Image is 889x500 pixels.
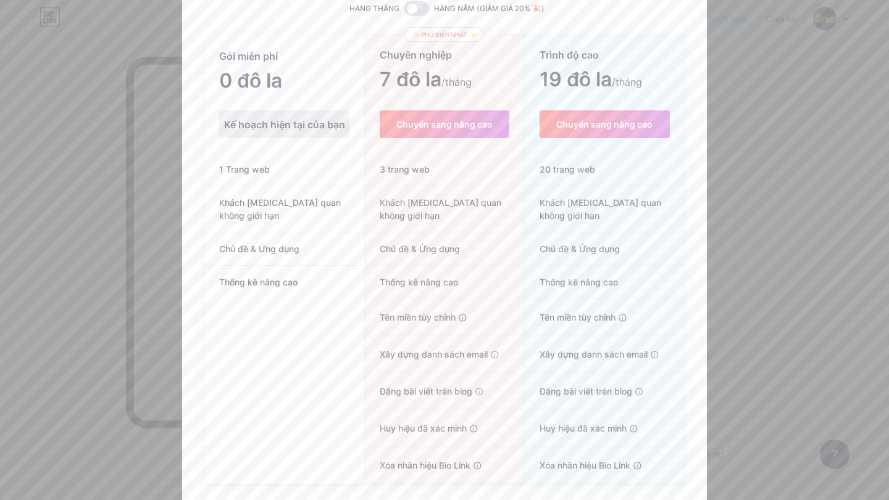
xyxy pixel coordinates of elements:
font: Thống kê nâng cao [540,277,618,287]
font: HÀNG NĂM (GIẢM GIÁ 20% 🎉) [434,4,545,13]
font: 19 đô la [540,67,612,91]
font: Khách [MEDICAL_DATA] quan không giới hạn [380,197,501,221]
button: Chuyển sang nâng cao [380,110,509,138]
font: Chủ đề & Ứng dụng [540,244,620,254]
font: Khách [MEDICAL_DATA] quan không giới hạn [219,197,341,221]
font: Trình độ cao [540,49,599,61]
font: /tháng [612,76,642,88]
font: Xóa nhãn hiệu Bio Link [540,460,630,470]
font: 3 trang web [380,164,430,174]
font: Kế hoạch hiện tại của bạn [224,118,345,131]
font: Khách [MEDICAL_DATA] quan không giới hạn [540,197,661,221]
font: 20 trang web [540,164,595,174]
font: Chuyển sang nâng cao [556,119,653,129]
font: 0 đô la [219,68,282,92]
font: Huy hiệu đã xác minh [540,423,627,433]
font: Đăng bài viết trên blog [380,386,472,396]
font: Thống kê nâng cao [380,277,458,287]
font: Huy hiệu đã xác minh [380,423,467,433]
font: Xóa nhãn hiệu Bio Link [380,460,470,470]
font: HÀNG THÁNG [349,4,399,13]
font: Xây dựng danh sách email [380,349,488,359]
font: Chuyên nghiệp [380,49,452,61]
font: Chuyển sang nâng cao [396,119,493,129]
font: Chủ đề & Ứng dụng [219,244,299,254]
font: /tháng [441,76,472,88]
font: Chủ đề & Ứng dụng [380,244,460,254]
font: Thống kê nâng cao [219,277,298,287]
button: Chuyển sang nâng cao [540,110,670,138]
font: 7 đô la [380,67,441,91]
font: 1 Trang web [219,164,270,174]
font: ✨ Phổ biến nhất ✨ [412,31,476,38]
font: Tên miền tùy chỉnh [540,312,616,322]
font: Tên miền tùy chỉnh [380,312,456,322]
font: Xây dựng danh sách email [540,349,648,359]
font: Đăng bài viết trên blog [540,386,632,396]
font: Gói miễn phí [219,50,278,62]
